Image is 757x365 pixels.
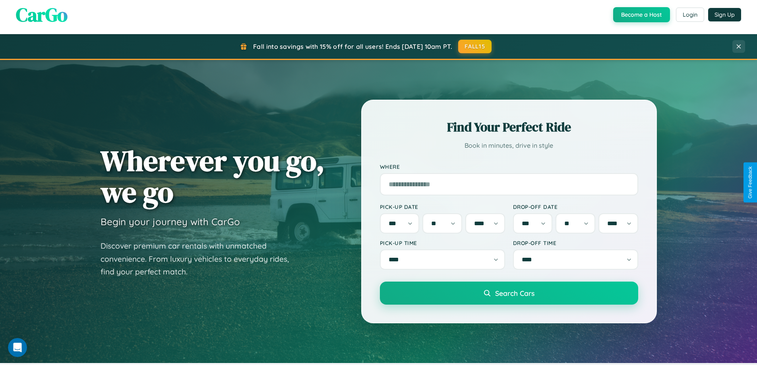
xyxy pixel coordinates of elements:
span: CarGo [16,2,68,28]
span: Search Cars [495,289,534,297]
label: Drop-off Date [513,203,638,210]
h3: Begin your journey with CarGo [101,216,240,228]
label: Pick-up Date [380,203,505,210]
p: Book in minutes, drive in style [380,140,638,151]
button: FALL15 [458,40,492,53]
label: Pick-up Time [380,239,505,246]
button: Become a Host [613,7,670,22]
button: Search Cars [380,282,638,305]
div: Give Feedback [747,166,753,199]
button: Login [676,8,704,22]
p: Discover premium car rentals with unmatched convenience. From luxury vehicles to everyday rides, ... [101,239,299,278]
label: Drop-off Time [513,239,638,246]
h2: Find Your Perfect Ride [380,118,638,136]
h1: Wherever you go, we go [101,145,325,208]
label: Where [380,163,638,170]
button: Sign Up [708,8,741,21]
span: Fall into savings with 15% off for all users! Ends [DATE] 10am PT. [253,42,452,50]
iframe: Intercom live chat [8,338,27,357]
